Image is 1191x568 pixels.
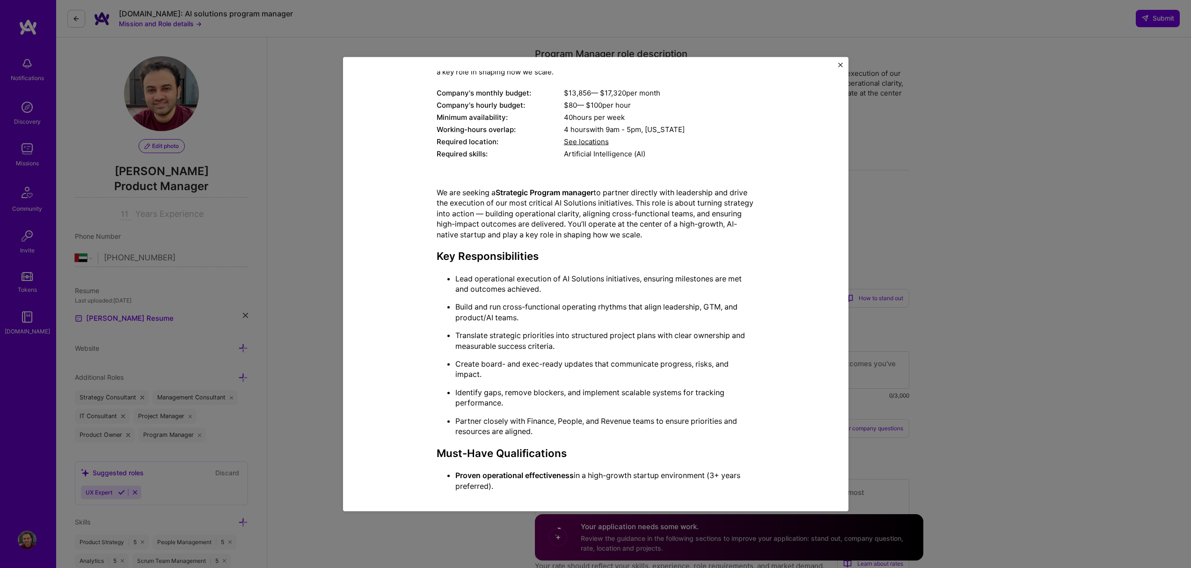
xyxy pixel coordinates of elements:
[437,149,564,159] div: Required skills:
[455,470,755,491] p: in a high-growth startup environment (3+ years preferred).
[437,88,564,98] div: Company's monthly budget:
[455,415,755,436] p: Partner closely with Finance, People, and Revenue teams to ensure priorities and resources are al...
[564,125,755,134] div: 4 hours with [US_STATE]
[455,302,755,323] p: Build and run cross-functional operating rhythms that align leadership, GTM, and product/AI teams.
[437,187,755,240] p: We are seeking a to partner directly with leadership and drive the execution of our most critical...
[437,112,564,122] div: Minimum availability:
[455,273,755,294] p: Lead operational execution of AI Solutions initiatives, ensuring milestones are met and outcomes ...
[564,137,609,146] span: See locations
[604,125,645,134] span: 9am - 5pm ,
[455,359,755,380] p: Create board- and exec-ready updates that communicate progress, risks, and impact.
[564,112,755,122] div: 40 hours per week
[455,330,755,351] p: Translate strategic priorities into structured project plans with clear ownership and measurable ...
[437,250,755,263] h3: Key Responsibilities
[496,188,593,197] strong: Strategic Program manager
[437,125,564,134] div: Working-hours overlap:
[455,387,755,408] p: Identify gaps, remove blockers, and implement scalable systems for tracking performance.
[564,100,755,110] div: $ 80 — $ 100 per hour
[437,100,564,110] div: Company's hourly budget:
[437,28,755,77] div: We are seeking a Strategic Program manager to partner directly with leadership and drive the exec...
[564,149,755,159] div: Artificial Intelligence (AI)
[437,447,755,460] h3: Must-Have Qualifications
[838,62,843,72] button: Close
[564,88,755,98] div: $ 13,856 — $ 17,320 per month
[455,471,574,480] strong: Proven operational effectiveness
[437,137,564,147] div: Required location:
